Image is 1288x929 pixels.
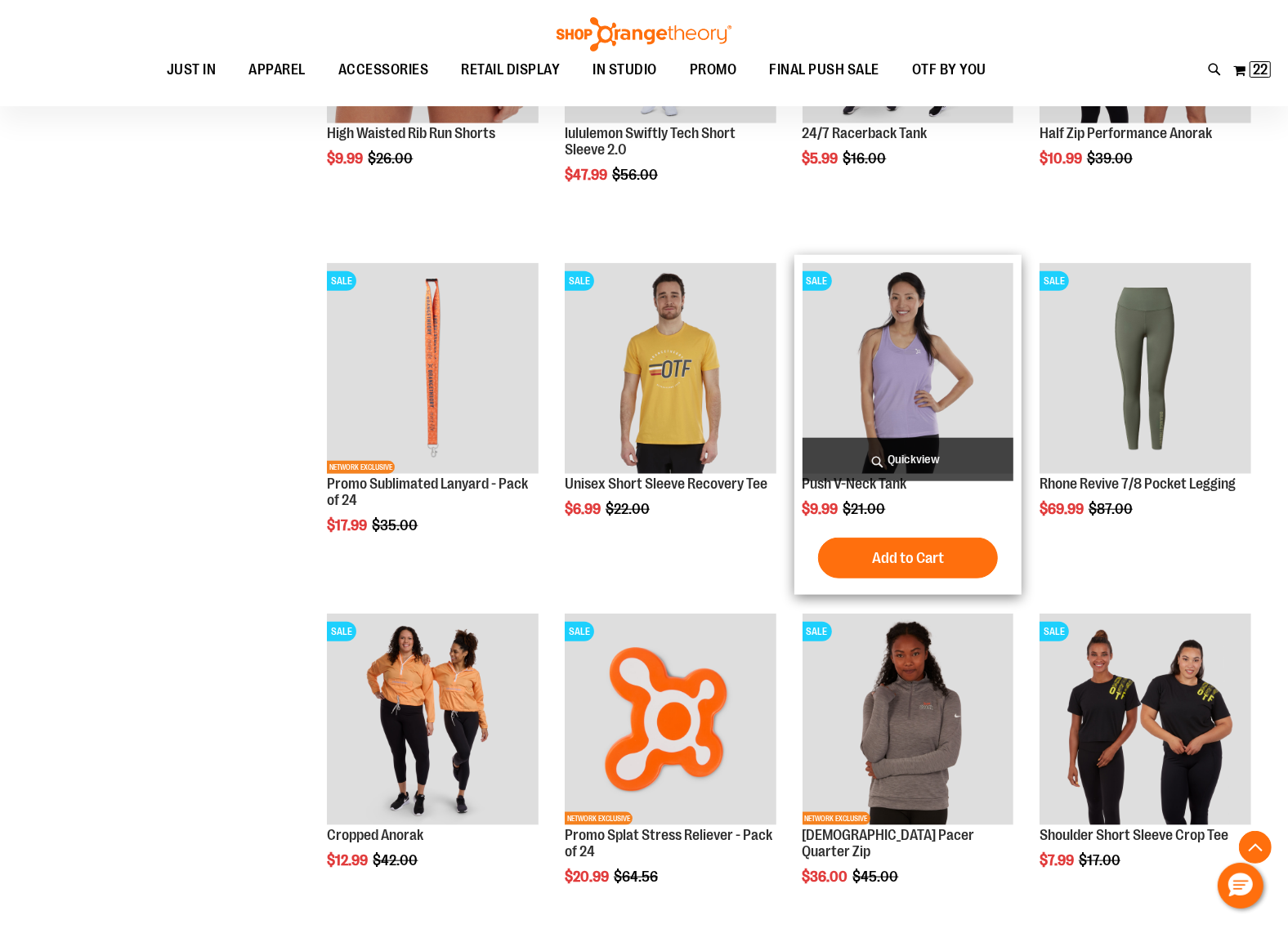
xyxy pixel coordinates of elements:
[612,167,660,183] span: $56.00
[754,51,897,88] a: FINAL PUSH SALE
[565,167,610,183] span: $47.99
[1239,831,1272,864] button: Back To Top
[462,51,561,88] span: RETAIL DISPLAY
[327,827,423,843] a: Cropped Anorak
[1040,271,1069,291] span: SALE
[565,476,767,492] a: Unisex Short Sleeve Recovery Tee
[319,255,547,576] div: product
[872,549,944,567] span: Add to Cart
[565,263,776,477] a: Product image for Unisex Short Sleeve Recovery TeeSALE
[803,869,851,885] span: $36.00
[557,605,785,927] div: product
[249,51,306,88] span: APPAREL
[557,255,785,560] div: product
[803,476,907,492] a: Push V-Neck Tank
[1040,614,1251,825] img: Product image for Shoulder Short Sleeve Crop Tee
[803,501,841,517] span: $9.99
[554,17,734,51] img: Shop Orangetheory
[577,51,674,89] a: IN STUDIO
[565,614,776,825] img: Product image for Splat Stress Reliever - Pack of 24
[606,501,652,517] span: $22.00
[803,438,1014,481] a: Quickview
[614,869,660,885] span: $64.56
[327,517,369,534] span: $17.99
[803,271,832,291] span: SALE
[372,517,420,534] span: $35.00
[593,51,658,88] span: IN STUDIO
[565,869,611,885] span: $20.99
[803,812,870,825] span: NETWORK EXCLUSIVE
[803,827,975,860] a: [DEMOGRAPHIC_DATA] Pacer Quarter Zip
[843,501,888,517] span: $21.00
[690,51,737,88] span: PROMO
[1040,852,1076,869] span: $7.99
[373,852,420,869] span: $42.00
[1040,614,1251,828] a: Product image for Shoulder Short Sleeve Crop TeeSALE
[565,622,594,641] span: SALE
[1040,827,1228,843] a: Shoulder Short Sleeve Crop Tee
[673,51,754,89] a: PROMO
[150,51,233,89] a: JUST IN
[1040,263,1251,477] a: Rhone Revive 7/8 Pocket LeggingSALE
[565,263,776,475] img: Product image for Unisex Short Sleeve Recovery Tee
[1040,476,1236,492] a: Rhone Revive 7/8 Pocket Legging
[327,263,539,477] a: Product image for Sublimated Lanyard - Pack of 24SALENETWORK EXCLUSIVE
[327,271,356,291] span: SALE
[803,263,1014,477] a: Product image for Push V-Neck TankSALE
[803,614,1014,828] a: Product image for Ladies Pacer Quarter ZipSALENETWORK EXCLUSIVE
[843,150,889,167] span: $16.00
[912,51,986,88] span: OTF BY YOU
[565,614,776,828] a: Product image for Splat Stress Reliever - Pack of 24SALENETWORK EXCLUSIVE
[803,263,1014,475] img: Product image for Push V-Neck Tank
[853,869,901,885] span: $45.00
[322,51,445,89] a: ACCESSORIES
[565,501,603,517] span: $6.99
[794,255,1022,596] div: product
[327,614,539,825] img: Cropped Anorak primary image
[1253,61,1268,78] span: 22
[327,622,356,641] span: SALE
[319,605,547,910] div: product
[1089,501,1135,517] span: $87.00
[1040,622,1069,641] span: SALE
[794,605,1022,927] div: product
[803,614,1014,825] img: Product image for Ladies Pacer Quarter Zip
[327,614,539,828] a: Cropped Anorak primary imageSALE
[565,125,736,158] a: lululemon Swiftly Tech Short Sleeve 2.0
[1031,605,1259,910] div: product
[565,271,594,291] span: SALE
[818,538,998,578] button: Add to Cart
[327,125,495,141] a: High Waisted Rib Run Shorts
[1040,125,1212,141] a: Half Zip Performance Anorak
[233,51,323,89] a: APPAREL
[803,125,928,141] a: 24/7 Racerback Tank
[338,51,429,88] span: ACCESSORIES
[167,51,217,88] span: JUST IN
[1087,150,1135,167] span: $39.00
[327,476,528,508] a: Promo Sublimated Lanyard - Pack of 24
[803,150,841,167] span: $5.99
[1031,255,1259,560] div: product
[896,51,1003,89] a: OTF BY YOU
[327,263,539,475] img: Product image for Sublimated Lanyard - Pack of 24
[327,852,370,869] span: $12.99
[445,51,577,89] a: RETAIL DISPLAY
[803,622,832,641] span: SALE
[1040,263,1251,475] img: Rhone Revive 7/8 Pocket Legging
[368,150,415,167] span: $26.00
[1218,863,1263,909] button: Hello, have a question? Let’s chat.
[327,461,395,474] span: NETWORK EXCLUSIVE
[565,812,633,825] span: NETWORK EXCLUSIVE
[565,827,772,860] a: Promo Splat Stress Reliever - Pack of 24
[327,150,365,167] span: $9.99
[1040,150,1085,167] span: $10.99
[1040,501,1086,517] span: $69.99
[770,51,880,88] span: FINAL PUSH SALE
[1079,852,1123,869] span: $17.00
